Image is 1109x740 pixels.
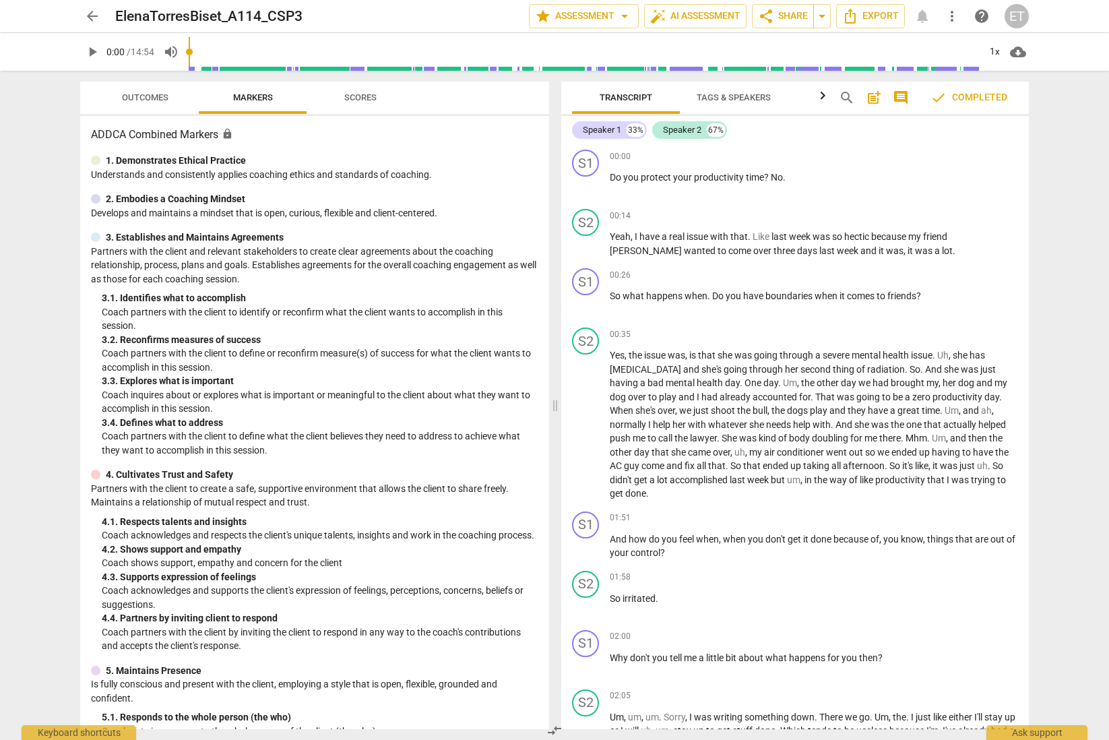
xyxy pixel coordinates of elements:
span: was [837,392,856,402]
span: arrow_drop_down [616,8,633,24]
button: Share [752,4,814,28]
span: actually [943,419,978,430]
span: day [725,377,740,388]
span: accounted [753,392,799,402]
span: . [778,377,783,388]
div: Ask support [986,725,1087,740]
span: already [720,392,753,402]
span: . [707,290,712,301]
span: I [648,419,653,430]
button: Add summary [863,87,885,109]
span: we [858,377,873,388]
p: Coach partners with the client to define what the client believes they need to address to achieve... [102,429,538,457]
span: boundaries [765,290,815,301]
span: bad [647,377,666,388]
span: kind [759,433,778,443]
span: [MEDICAL_DATA] [610,364,683,375]
p: Coach inquires about or explores what is important or meaningful to the client about what they wa... [102,388,538,416]
a: Help [970,4,994,28]
span: compare_arrows [546,722,563,739]
span: lot [942,245,953,256]
span: Filler word [734,447,745,458]
div: 3. 2. Reconfirms measures of success [102,333,538,347]
span: is [689,350,698,361]
span: the [989,433,1003,443]
div: 3. 4. Defines what to address [102,416,538,430]
span: with [710,231,730,242]
span: and [963,405,981,416]
span: Do [610,172,623,183]
span: call [658,433,674,443]
span: zero [912,392,932,402]
span: the [674,433,690,443]
span: and [860,245,879,256]
span: my [749,447,764,458]
span: real [669,231,687,242]
p: Develops and maintains a mindset that is open, curious, flexible and client-centered. [91,206,538,220]
span: she [944,364,961,375]
p: 2. Embodies a Coaching Mindset [106,192,245,206]
button: Assessment [529,4,639,28]
span: great [897,405,922,416]
p: Partners with the client and relevant stakeholders to create clear agreements about the coaching ... [91,245,538,286]
span: last [819,245,837,256]
span: to [647,433,658,443]
span: needs [766,419,793,430]
span: bull [753,405,767,416]
span: was [668,350,685,361]
span: volume_up [163,44,179,60]
span: . [748,231,753,242]
div: Change speaker [572,150,599,177]
span: other [610,447,634,458]
span: her [672,419,688,430]
button: AI Assessment [644,4,747,28]
span: Filler word [937,350,949,361]
span: through [780,350,815,361]
span: come [728,245,753,256]
span: conditioner [777,447,826,458]
span: what [623,290,646,301]
span: . [940,405,945,416]
span: of [856,364,867,375]
span: was [813,231,832,242]
span: a [662,231,669,242]
span: Export [842,8,899,24]
span: Do [712,290,726,301]
span: was [739,433,759,443]
span: your [673,172,694,183]
span: 00:14 [610,210,631,222]
span: days [797,245,819,256]
span: radiation [867,364,905,375]
span: Mhm [906,433,927,443]
span: That [815,392,837,402]
div: ET [1005,4,1029,28]
span: they [848,405,868,416]
span: hectic [844,231,871,242]
span: , [767,405,771,416]
span: that [652,447,671,458]
span: she [718,350,734,361]
span: issue [911,350,932,361]
span: to [877,290,887,301]
span: was [915,245,934,256]
span: a [640,377,647,388]
span: play [659,392,678,402]
span: productivity [932,392,984,402]
span: her [943,377,958,388]
span: have [743,290,765,301]
span: day [763,377,778,388]
span: , [797,377,801,388]
span: time [746,172,764,183]
span: health [697,377,725,388]
span: was [886,245,904,256]
span: the [801,377,817,388]
div: Speaker 1 [583,123,621,137]
span: my [926,377,939,388]
span: has [970,350,985,361]
span: there [879,433,901,443]
span: that [924,419,943,430]
span: 0:00 [106,47,125,57]
span: friend [923,231,947,242]
span: Filler word [932,433,946,443]
span: having [610,377,640,388]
